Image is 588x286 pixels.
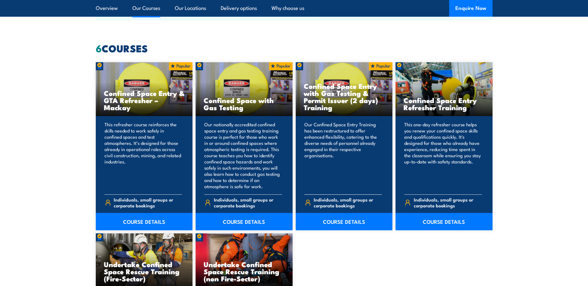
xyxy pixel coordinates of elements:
span: Individuals, small groups or corporate bookings [314,197,382,208]
a: COURSE DETAILS [396,213,493,230]
a: COURSE DETAILS [96,213,193,230]
a: COURSE DETAILS [196,213,293,230]
a: COURSE DETAILS [296,213,393,230]
h3: Undertake Confined Space Rescue Training (Fire-Sector) [104,261,185,282]
h2: COURSES [96,44,493,52]
span: Individuals, small groups or corporate bookings [214,197,282,208]
p: This refresher course reinforces the skills needed to work safely in confined spaces and test atm... [104,121,182,189]
h3: Confined Space with Gas Testing [204,97,285,111]
p: Our Confined Space Entry Training has been restructured to offer enhanced flexibility, catering t... [304,121,382,189]
h3: Undertake Confined Space Rescue Training (non Fire-Sector) [204,261,285,282]
h3: Confined Space Entry with Gas Testing & Permit Issuer (2 days) Training [304,82,385,111]
p: Our nationally accredited confined space entry and gas testing training course is perfect for tho... [204,121,282,189]
span: Individuals, small groups or corporate bookings [114,197,182,208]
p: This one-day refresher course helps you renew your confined space skills and qualifications quick... [404,121,482,189]
h3: Confined Space Entry & GTA Refresher – Mackay [104,89,185,111]
strong: 6 [96,40,102,56]
span: Individuals, small groups or corporate bookings [414,197,482,208]
h3: Confined Space Entry Refresher Training [404,97,484,111]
